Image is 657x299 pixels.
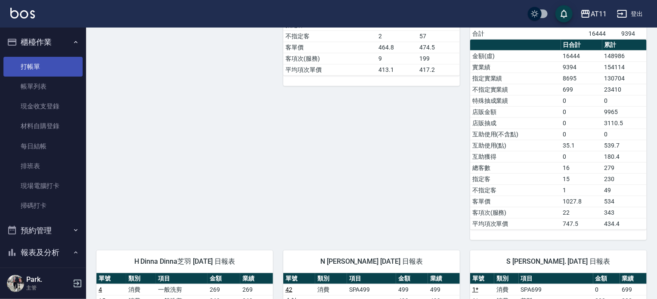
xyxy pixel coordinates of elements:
[96,273,126,284] th: 單號
[561,117,602,129] td: 0
[126,284,156,295] td: 消費
[602,50,647,62] td: 148986
[561,173,602,185] td: 15
[602,173,647,185] td: 230
[428,273,460,284] th: 業績
[417,31,460,42] td: 57
[470,162,561,173] td: 總客數
[602,196,647,207] td: 534
[470,140,561,151] td: 互助使用(點)
[561,95,602,106] td: 0
[494,273,518,284] th: 類別
[283,53,376,64] td: 客項次(服務)
[602,62,647,73] td: 154114
[3,136,83,156] a: 每日結帳
[470,106,561,117] td: 店販金額
[3,77,83,96] a: 帳單列表
[396,273,428,284] th: 金額
[470,273,494,284] th: 單號
[3,219,83,242] button: 預約管理
[3,116,83,136] a: 材料自購登錄
[561,151,602,162] td: 0
[470,185,561,196] td: 不指定客
[602,73,647,84] td: 130704
[376,31,417,42] td: 2
[99,286,102,293] a: 4
[376,53,417,64] td: 9
[561,162,602,173] td: 16
[3,241,83,264] button: 報表及分析
[294,257,449,266] span: N [PERSON_NAME] [DATE] 日報表
[620,273,647,284] th: 業績
[586,28,619,39] td: 16444
[602,151,647,162] td: 180.4
[417,42,460,53] td: 474.5
[602,185,647,196] td: 49
[283,31,376,42] td: 不指定客
[470,95,561,106] td: 特殊抽成業績
[470,218,561,229] td: 平均項次單價
[470,84,561,95] td: 不指定實業績
[208,273,240,284] th: 金額
[126,273,156,284] th: 類別
[561,50,602,62] td: 16444
[561,106,602,117] td: 0
[428,284,460,295] td: 499
[602,218,647,229] td: 434.4
[561,140,602,151] td: 35.1
[561,207,602,218] td: 22
[240,284,273,295] td: 269
[283,64,376,75] td: 平均項次單價
[602,207,647,218] td: 343
[283,42,376,53] td: 客單價
[620,284,647,295] td: 699
[283,273,315,284] th: 單號
[470,151,561,162] td: 互助獲得
[561,40,602,51] th: 日合計
[602,95,647,106] td: 0
[376,42,417,53] td: 464.8
[3,96,83,116] a: 現金收支登錄
[593,284,620,295] td: 0
[602,129,647,140] td: 0
[470,173,561,185] td: 指定客
[470,62,561,73] td: 實業績
[470,207,561,218] td: 客項次(服務)
[3,31,83,53] button: 櫃檯作業
[561,84,602,95] td: 699
[561,62,602,73] td: 9394
[602,40,647,51] th: 累計
[602,117,647,129] td: 3110.5
[561,196,602,207] td: 1027.8
[614,6,647,22] button: 登出
[602,84,647,95] td: 23410
[26,284,70,292] p: 主管
[561,129,602,140] td: 0
[285,286,292,293] a: 42
[494,284,518,295] td: 消費
[561,185,602,196] td: 1
[593,273,620,284] th: 金額
[3,176,83,196] a: 現場電腦打卡
[10,8,35,18] img: Logo
[591,9,607,19] div: AT11
[480,257,636,266] span: S [PERSON_NAME]. [DATE] 日報表
[470,40,647,230] table: a dense table
[470,196,561,207] td: 客單價
[561,73,602,84] td: 8695
[376,64,417,75] td: 413.1
[470,73,561,84] td: 指定實業績
[619,28,647,39] td: 9394
[107,257,263,266] span: H Dinna Dinna芝羽 [DATE] 日報表
[347,273,396,284] th: 項目
[315,273,347,284] th: 類別
[3,267,83,287] a: 報表目錄
[417,64,460,75] td: 417.2
[396,284,428,295] td: 499
[519,284,593,295] td: SPA699
[26,275,70,284] h5: Park.
[347,284,396,295] td: SPA499
[602,106,647,117] td: 9965
[577,5,610,23] button: AT11
[602,140,647,151] td: 539.7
